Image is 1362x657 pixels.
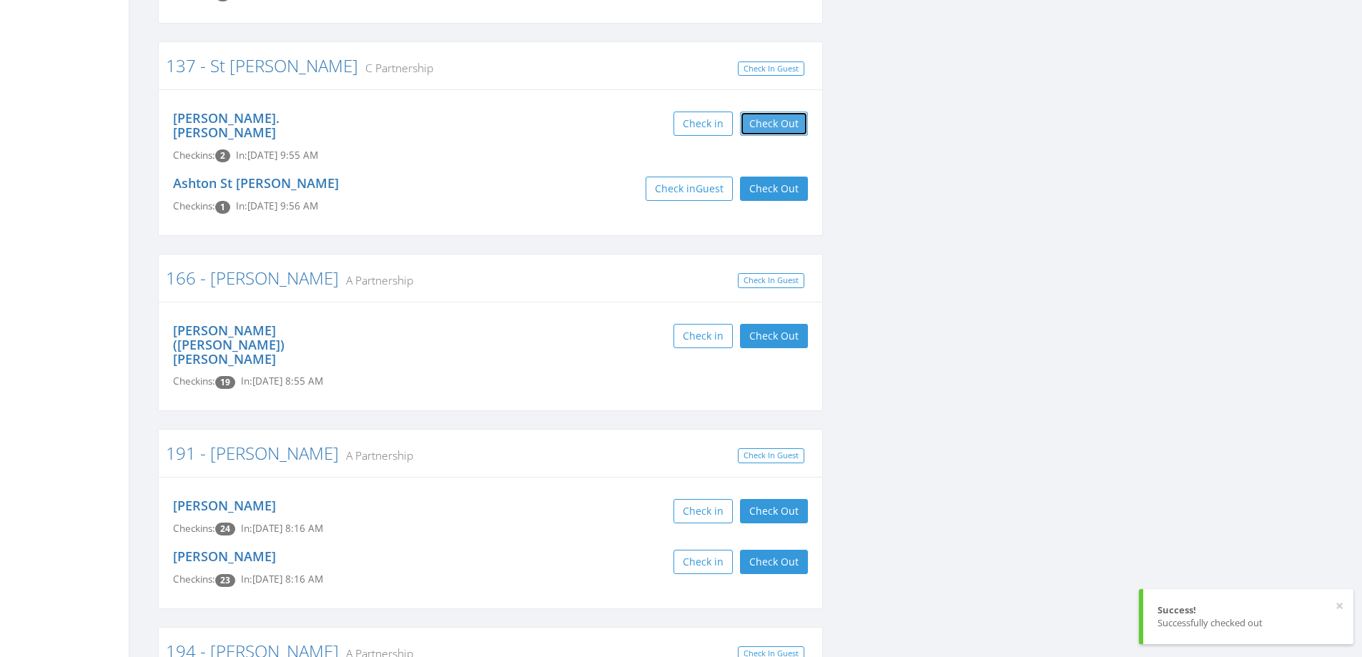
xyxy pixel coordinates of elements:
[1158,603,1339,617] div: Success!
[646,177,733,201] button: Check inGuest
[673,324,733,348] button: Check in
[740,112,808,136] button: Check Out
[166,54,358,77] a: 137 - St [PERSON_NAME]
[236,149,318,162] span: In: [DATE] 9:55 AM
[173,199,215,212] span: Checkins:
[740,550,808,574] button: Check Out
[738,61,804,76] a: Check In Guest
[215,149,230,162] span: Checkin count
[241,573,323,586] span: In: [DATE] 8:16 AM
[173,375,215,387] span: Checkins:
[173,497,276,514] a: [PERSON_NAME]
[696,182,724,195] span: Guest
[166,266,339,290] a: 166 - [PERSON_NAME]
[738,273,804,288] a: Check In Guest
[173,573,215,586] span: Checkins:
[740,499,808,523] button: Check Out
[673,112,733,136] button: Check in
[738,448,804,463] a: Check In Guest
[215,574,235,587] span: Checkin count
[173,149,215,162] span: Checkins:
[173,322,285,367] a: [PERSON_NAME] ([PERSON_NAME]) [PERSON_NAME]
[1336,599,1343,613] button: ×
[173,174,339,192] a: Ashton St [PERSON_NAME]
[215,201,230,214] span: Checkin count
[241,375,323,387] span: In: [DATE] 8:55 AM
[241,522,323,535] span: In: [DATE] 8:16 AM
[339,272,413,288] small: A Partnership
[166,441,339,465] a: 191 - [PERSON_NAME]
[215,376,235,389] span: Checkin count
[1158,616,1339,630] div: Successfully checked out
[673,499,733,523] button: Check in
[673,550,733,574] button: Check in
[740,177,808,201] button: Check Out
[173,522,215,535] span: Checkins:
[740,324,808,348] button: Check Out
[173,548,276,565] a: [PERSON_NAME]
[236,199,318,212] span: In: [DATE] 9:56 AM
[358,60,433,76] small: C Partnership
[339,448,413,463] small: A Partnership
[173,109,280,141] a: [PERSON_NAME]. [PERSON_NAME]
[215,523,235,535] span: Checkin count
